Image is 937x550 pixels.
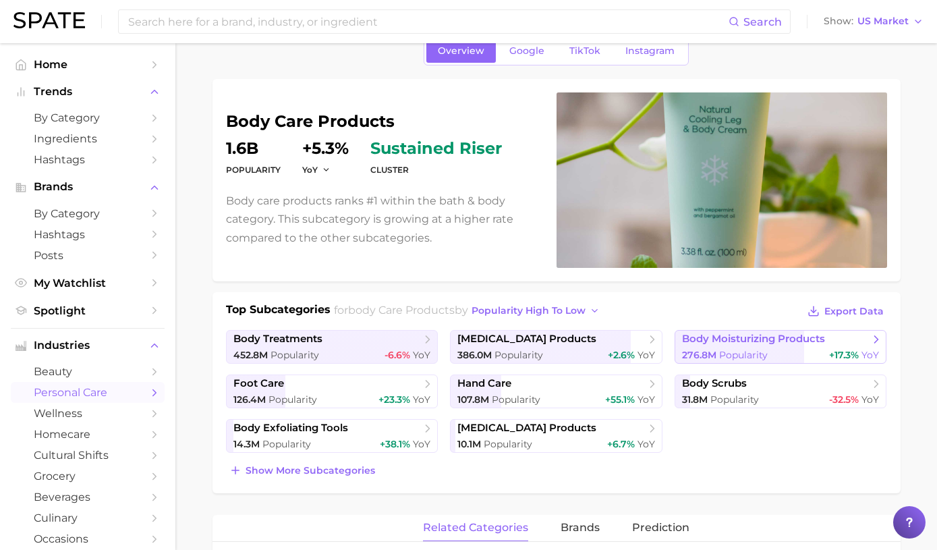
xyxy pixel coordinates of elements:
[457,349,492,361] span: 386.0m
[34,277,142,290] span: My Watchlist
[226,113,540,130] h1: body care products
[11,128,165,149] a: Ingredients
[370,140,502,157] span: sustained riser
[632,522,689,534] span: Prediction
[625,45,675,57] span: Instagram
[675,330,887,364] a: body moisturizing products276.8m Popularity+17.3% YoY
[34,132,142,145] span: Ingredients
[271,349,319,361] span: Popularity
[226,419,438,453] a: body exfoliating tools14.3m Popularity+38.1% YoY
[380,438,410,450] span: +38.1%
[233,422,348,435] span: body exfoliating tools
[34,386,142,399] span: personal care
[11,445,165,466] a: cultural shifts
[226,302,331,322] h1: Top Subcategories
[450,375,662,408] a: hand care107.8m Popularity+55.1% YoY
[804,302,886,321] button: Export Data
[11,403,165,424] a: wellness
[413,393,430,406] span: YoY
[468,302,604,320] button: popularity high to low
[34,491,142,503] span: beverages
[11,382,165,403] a: personal care
[233,438,260,450] span: 14.3m
[457,422,596,435] span: [MEDICAL_DATA] products
[226,461,378,480] button: Show more subcategories
[11,54,165,75] a: Home
[34,428,142,441] span: homecare
[34,111,142,124] span: by Category
[302,140,349,157] dd: +5.3%
[34,249,142,262] span: Posts
[302,164,318,175] span: YoY
[34,470,142,483] span: grocery
[11,361,165,382] a: beauty
[34,153,142,166] span: Hashtags
[226,330,438,364] a: body treatments452.8m Popularity-6.6% YoY
[226,192,540,247] p: Body care products ranks #1 within the bath & body category. This subcategory is growing at a hig...
[11,466,165,487] a: grocery
[492,393,540,406] span: Popularity
[509,45,544,57] span: Google
[34,228,142,241] span: Hashtags
[11,245,165,266] a: Posts
[829,349,859,361] span: +17.3%
[334,304,604,317] span: for by
[378,393,410,406] span: +23.3%
[558,39,612,63] a: TikTok
[426,39,496,63] a: Overview
[34,512,142,524] span: culinary
[262,438,311,450] span: Popularity
[682,377,747,390] span: body scrubs
[682,333,825,346] span: body moisturizing products
[34,207,142,220] span: by Category
[413,349,430,361] span: YoY
[226,375,438,408] a: foot care126.4m Popularity+23.3% YoY
[11,273,165,294] a: My Watchlist
[719,349,768,361] span: Popularity
[829,393,859,406] span: -32.5%
[413,438,430,450] span: YoY
[608,349,635,361] span: +2.6%
[561,522,600,534] span: brands
[11,424,165,445] a: homecare
[34,407,142,420] span: wellness
[605,393,635,406] span: +55.1%
[11,507,165,528] a: culinary
[127,10,729,33] input: Search here for a brand, industry, or ingredient
[34,339,142,352] span: Industries
[450,419,662,453] a: [MEDICAL_DATA] products10.1m Popularity+6.7% YoY
[607,438,635,450] span: +6.7%
[385,349,410,361] span: -6.6%
[233,377,284,390] span: foot care
[457,393,489,406] span: 107.8m
[457,438,481,450] span: 10.1m
[268,393,317,406] span: Popularity
[857,18,909,25] span: US Market
[457,333,596,346] span: [MEDICAL_DATA] products
[682,393,708,406] span: 31.8m
[34,58,142,71] span: Home
[450,330,662,364] a: [MEDICAL_DATA] products386.0m Popularity+2.6% YoY
[498,39,556,63] a: Google
[743,16,782,28] span: Search
[824,306,884,317] span: Export Data
[484,438,532,450] span: Popularity
[302,164,331,175] button: YoY
[614,39,686,63] a: Instagram
[11,528,165,549] a: occasions
[710,393,759,406] span: Popularity
[457,377,511,390] span: hand care
[637,438,655,450] span: YoY
[348,304,455,317] span: body care products
[11,300,165,321] a: Spotlight
[423,522,528,534] span: related categories
[472,305,586,317] span: popularity high to low
[675,375,887,408] a: body scrubs31.8m Popularity-32.5% YoY
[11,224,165,245] a: Hashtags
[861,349,879,361] span: YoY
[11,487,165,507] a: beverages
[226,162,281,178] dt: Popularity
[824,18,853,25] span: Show
[569,45,600,57] span: TikTok
[11,335,165,356] button: Industries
